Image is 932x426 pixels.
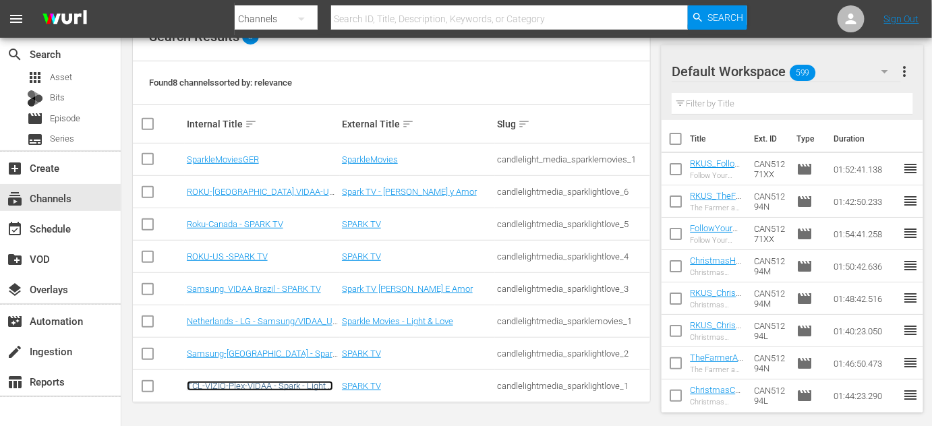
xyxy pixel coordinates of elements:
[749,250,791,282] td: CAN51294M
[497,251,648,262] div: candlelightmedia_sparklightlove_4
[903,322,919,338] span: reorder
[829,185,903,218] td: 01:42:50.233
[690,255,743,276] a: ChristmasHarmony_Wurl
[690,288,742,308] a: RKUS_ChristmasHarmony
[746,120,789,158] th: Ext. ID
[826,120,907,158] th: Duration
[797,355,813,371] span: Episode
[497,316,648,326] div: candlelightmedia_sparklemovies_1
[708,5,744,30] span: Search
[497,284,648,294] div: candlelightmedia_sparklightlove_3
[797,258,813,274] span: Episode
[897,63,913,80] span: more_vert
[187,116,338,132] div: Internal Title
[749,185,791,218] td: CAN51294N
[690,171,743,180] div: Follow Your Heart
[829,315,903,347] td: 01:40:23.050
[690,158,741,179] a: RKUS_FollowYourHeart99
[749,379,791,412] td: CAN51294L
[897,55,913,88] button: more_vert
[903,225,919,241] span: reorder
[690,236,743,245] div: Follow Your Heart
[402,118,414,130] span: sort
[789,120,826,158] th: Type
[690,353,743,393] a: TheFarmerAndTheBelle_SavingSantaland_Wurl
[187,187,335,217] a: ROKU-[GEOGRAPHIC_DATA],VIDAA-US - Spanish - Spark TV - [PERSON_NAME] y Amor
[749,218,791,250] td: CAN51271XX
[688,5,747,30] button: Search
[797,291,813,307] span: Episode
[797,193,813,210] span: Episode
[342,284,473,294] a: Spark TV [PERSON_NAME] E Amor
[187,284,321,294] a: Samsung, VIDAA Brazil - SPARK TV
[7,313,23,330] span: Automation
[884,13,919,24] a: Sign Out
[342,348,381,359] a: SPARK TV
[797,388,813,404] span: Episode
[690,333,743,342] div: Christmas Cupcakes
[187,219,283,229] a: Roku-Canada - SPARK TV
[149,78,292,88] span: Found 8 channels sorted by: relevance
[342,219,381,229] a: SPARK TV
[497,154,648,164] div: candlelight_media_sparklemovies_1
[903,290,919,306] span: reorder
[7,191,23,207] span: Channels
[32,3,97,35] img: ans4CAIJ8jUAAAAAAAAAAAAAAAAAAAAAAAAgQb4GAAAAAAAAAAAAAAAAAAAAAAAAJMjXAAAAAAAAAAAAAAAAAAAAAAAAgAT5G...
[690,204,743,212] div: The Farmer and the Belle – Saving Santaland
[7,221,23,237] span: Schedule
[342,116,493,132] div: External Title
[497,381,648,391] div: candlelightmedia_sparklightlove_1
[245,118,257,130] span: sort
[690,385,740,405] a: ChristmasCupcakes_Wurl
[187,381,333,401] a: TCL-VIZIO-Plex-VIDAA - Spark - Light & Love
[50,132,74,146] span: Series
[518,118,530,130] span: sort
[690,191,743,231] a: RKUS_TheFarmerAndTheBelle_SavingSantaland
[690,365,743,374] div: The Farmer and the Belle – Saving Santaland
[903,257,919,274] span: reorder
[187,154,259,164] a: SparkleMoviesGER
[50,91,65,104] span: Bits
[749,347,791,379] td: CAN51294N
[903,193,919,209] span: reorder
[497,116,648,132] div: Slug
[187,348,338,369] a: Samsung-[GEOGRAPHIC_DATA] - Spark TV
[50,112,80,125] span: Episode
[829,282,903,315] td: 01:48:42.516
[829,347,903,379] td: 01:46:50.473
[903,160,919,177] span: reorder
[690,398,743,406] div: Christmas Cupcakes
[7,374,23,390] span: Reports
[903,355,919,371] span: reorder
[749,315,791,347] td: CAN51294L
[749,282,791,315] td: CAN51294M
[690,301,743,309] div: Christmas Harmony
[187,251,268,262] a: ROKU-US -SPARK TV
[7,282,23,298] span: Overlays
[829,153,903,185] td: 01:52:41.138
[790,59,816,87] span: 599
[50,71,72,84] span: Asset
[8,11,24,27] span: menu
[690,223,743,243] a: FollowYourHeart99_Wurl
[342,187,477,197] a: Spark TV - [PERSON_NAME] y Amor
[497,219,648,229] div: candlelightmedia_sparklightlove_5
[690,120,746,158] th: Title
[497,348,648,359] div: candlelightmedia_sparklightlove_2
[797,323,813,339] span: Episode
[690,320,741,351] a: RKUS_ChristmasCupcakes
[797,161,813,177] span: Episode
[903,387,919,403] span: reorder
[342,251,381,262] a: SPARK TV
[342,154,398,164] a: SparkleMovies
[797,226,813,242] span: Episode
[342,381,381,391] a: SPARK TV
[829,379,903,412] td: 01:44:23.290
[7,160,23,177] span: Create
[27,90,43,106] div: Bits
[690,268,743,277] div: Christmas Harmony
[7,344,23,360] span: Ingestion
[187,316,338,336] a: Netherlands - LG - Samsung/VIDAA_UK - Sparkle Movies
[749,153,791,185] td: CAN51271XX
[672,53,900,90] div: Default Workspace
